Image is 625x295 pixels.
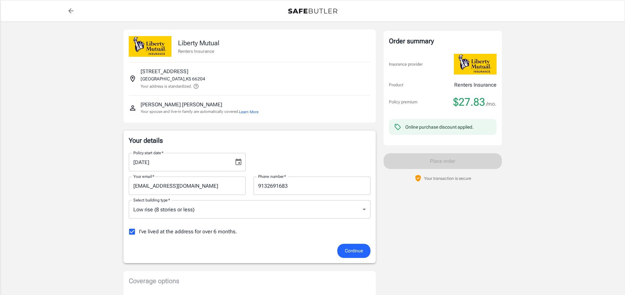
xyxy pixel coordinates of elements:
a: back to quotes [64,4,78,17]
p: Renters Insurance [454,81,497,89]
span: I've lived at the address for over 6 months. [139,228,237,236]
input: MM/DD/YYYY [129,153,229,171]
p: Your details [129,136,370,145]
img: Back to quotes [288,9,337,14]
p: Your spouse and live-in family are automatically covered. [141,109,258,115]
span: /mo. [486,99,497,109]
div: Order summary [389,36,497,46]
label: Your email [133,174,154,179]
p: Renters Insurance [178,48,219,54]
p: Your address is standardized. [141,83,192,89]
p: [PERSON_NAME] [PERSON_NAME] [141,101,222,109]
span: Continue [345,247,363,255]
p: Product [389,82,403,88]
span: $27.83 [453,95,485,109]
label: Select building type [133,197,170,203]
input: Enter number [254,177,370,195]
input: Enter email [129,177,246,195]
div: Online purchase discount applied. [405,124,474,130]
p: Policy premium [389,99,417,105]
button: Continue [337,244,370,258]
p: [STREET_ADDRESS] [141,68,188,75]
button: Learn More [239,109,258,115]
p: Insurance provider [389,61,423,68]
label: Policy start date [133,150,164,156]
img: Liberty Mutual [129,36,171,57]
p: Your transaction is secure [424,175,471,181]
p: [GEOGRAPHIC_DATA] , KS 66204 [141,75,205,82]
button: Choose date, selected date is Sep 13, 2025 [232,156,245,169]
p: Liberty Mutual [178,38,219,48]
label: Phone number [258,174,286,179]
img: Liberty Mutual [454,54,497,74]
div: Low rise (8 stories or less) [129,200,370,219]
svg: Insured person [129,104,137,112]
svg: Insured address [129,75,137,83]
